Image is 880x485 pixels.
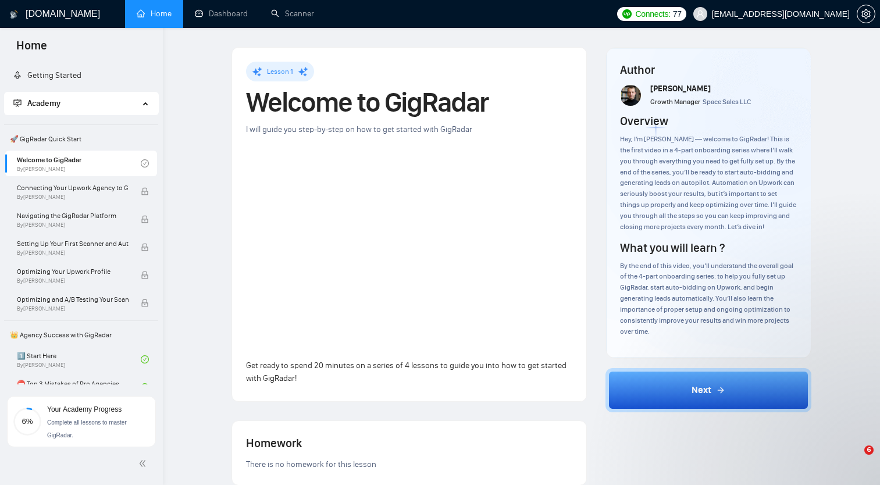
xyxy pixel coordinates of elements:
span: By [PERSON_NAME] [17,249,129,256]
button: setting [857,5,875,23]
a: searchScanner [271,9,314,19]
h1: Welcome to GigRadar [246,90,572,115]
span: I will guide you step-by-step on how to get started with GigRadar [246,124,472,134]
span: lock [141,187,149,195]
img: logo [10,5,18,24]
a: Welcome to GigRadarBy[PERSON_NAME] [17,151,141,176]
img: upwork-logo.png [622,9,632,19]
span: 6% [13,418,41,425]
span: Your Academy Progress [47,405,122,413]
h4: What you will learn ? [620,240,725,256]
div: By the end of this video, you’ll understand the overall goal of the 4-part onboarding series: to ... [620,261,797,337]
img: vlad-t.jpg [621,85,642,106]
span: user [696,10,704,18]
span: double-left [138,458,150,469]
iframe: Intercom live chat [840,445,868,473]
span: Optimizing and A/B Testing Your Scanner for Better Results [17,294,129,305]
span: Home [7,37,56,62]
span: 👑 Agency Success with GigRadar [5,323,157,347]
a: setting [857,9,875,19]
a: dashboardDashboard [195,9,248,19]
span: lock [141,271,149,279]
li: Getting Started [4,64,158,87]
span: By [PERSON_NAME] [17,277,129,284]
span: 🚀 GigRadar Quick Start [5,127,157,151]
span: 77 [673,8,682,20]
span: Lesson 1 [267,67,293,76]
span: [PERSON_NAME] [650,84,711,94]
span: Get ready to spend 20 minutes on a series of 4 lessons to guide you into how to get started with ... [246,361,567,383]
span: check-circle [141,159,149,167]
h4: Homework [246,435,572,451]
a: homeHome [137,9,172,19]
span: Complete all lessons to master GigRadar. [47,419,127,438]
span: There is no homework for this lesson [246,459,376,469]
h4: Author [620,62,797,78]
span: Navigating the GigRadar Platform [17,210,129,222]
span: Connecting Your Upwork Agency to GigRadar [17,182,129,194]
span: lock [141,215,149,223]
span: fund-projection-screen [13,99,22,107]
span: By [PERSON_NAME] [17,194,129,201]
span: lock [141,243,149,251]
span: By [PERSON_NAME] [17,222,129,229]
a: ⛔ Top 3 Mistakes of Pro Agencies [17,375,141,400]
span: By [PERSON_NAME] [17,305,129,312]
a: rocketGetting Started [13,70,81,80]
span: check-circle [141,355,149,363]
span: Connects: [635,8,670,20]
span: Growth Manager [650,98,700,106]
a: 1️⃣ Start HereBy[PERSON_NAME] [17,347,141,372]
div: Hey, I’m [PERSON_NAME] — welcome to GigRadar! This is the first video in a 4-part onboarding seri... [620,134,797,233]
button: Next [605,368,811,412]
span: Space Sales LLC [703,98,751,106]
span: lock [141,299,149,307]
span: Academy [27,98,60,108]
span: Optimizing Your Upwork Profile [17,266,129,277]
span: Academy [13,98,60,108]
h4: Overview [620,113,668,129]
span: 6 [864,445,874,455]
span: Setting Up Your First Scanner and Auto-Bidder [17,238,129,249]
span: check-circle [141,383,149,391]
